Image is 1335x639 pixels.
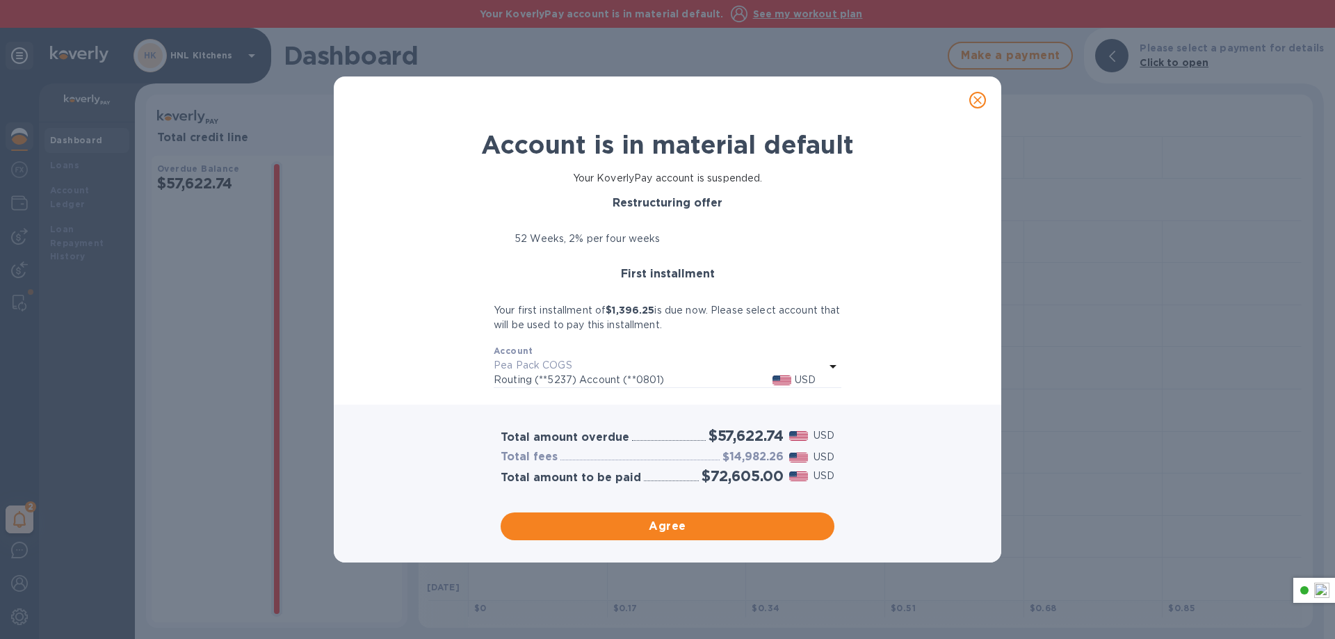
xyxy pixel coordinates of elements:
[814,469,834,483] p: USD
[573,171,763,186] p: Your KoverlyPay account is suspended.
[961,83,994,117] button: close
[606,305,654,316] b: $1,396.25
[613,196,722,209] b: Restructuring offer
[789,431,808,441] img: USD
[501,431,629,444] h3: Total amount overdue
[789,453,808,462] img: USD
[772,375,791,385] img: USD
[515,232,661,246] p: 52 Weeks, 2% per four weeks
[621,267,715,280] b: First installment
[501,451,558,464] h3: Total fees
[789,471,808,481] img: USD
[702,467,784,485] h2: $72,605.00
[494,346,533,356] b: Account
[512,518,823,535] span: Agree
[481,129,854,160] b: Account is in material default
[501,471,641,485] h3: Total amount to be paid
[722,451,784,464] h3: $14,982.26
[494,373,772,387] p: Routing (**5237) Account (**0801)
[494,358,825,373] p: Pea Pack COGS
[814,450,834,464] p: USD
[709,427,784,444] h2: $57,622.74
[494,303,841,332] p: Your first installment of is due now. Please select account that will be used to pay this install...
[814,428,834,443] p: USD
[795,373,816,387] p: USD
[501,512,834,540] button: Agree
